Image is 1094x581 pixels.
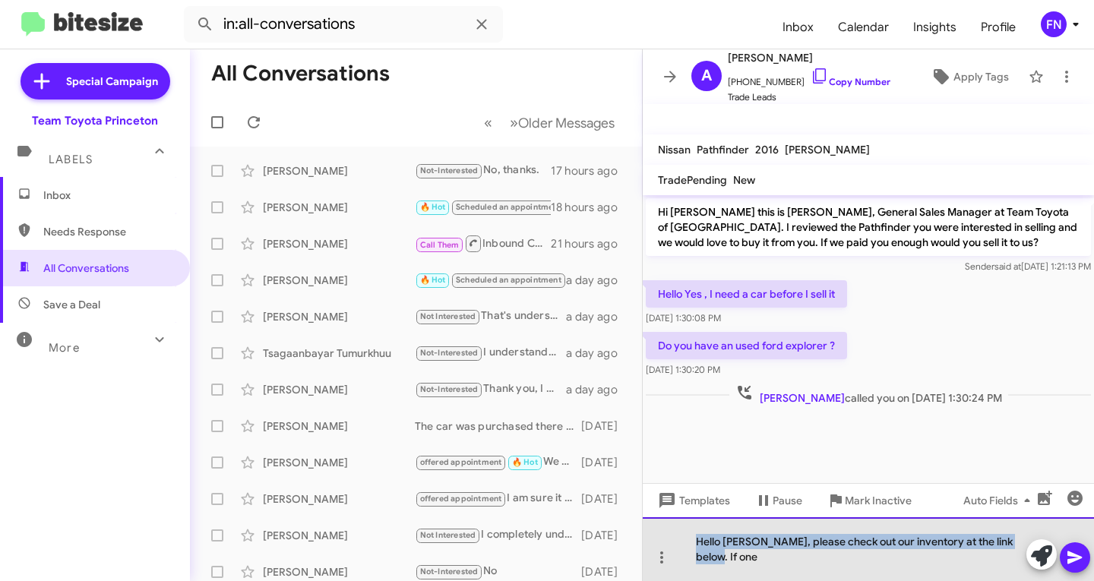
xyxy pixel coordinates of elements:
span: « [484,113,492,132]
span: Not Interested [420,530,476,540]
div: [PERSON_NAME] [263,200,415,215]
div: No [415,563,581,580]
div: [DATE] [581,491,630,507]
div: [DATE] [581,528,630,543]
span: Not-Interested [420,567,479,576]
span: offered appointment [420,457,502,467]
div: [PERSON_NAME] is not here [415,198,551,216]
button: Mark Inactive [814,487,924,514]
button: Apply Tags [917,63,1021,90]
div: [PERSON_NAME] [263,309,415,324]
div: a day ago [566,346,630,361]
span: 🔥 Hot [420,202,446,212]
span: [DATE] 1:30:08 PM [646,312,721,324]
span: Labels [49,153,93,166]
span: Not Interested [420,311,476,321]
span: Save a Deal [43,297,100,312]
a: Copy Number [811,76,890,87]
button: Templates [643,487,742,514]
span: 2016 [755,143,779,156]
div: The car was purchased there and serviced there through 2023 [415,418,581,434]
button: Next [501,107,624,138]
span: New [733,173,755,187]
span: Templates [655,487,730,514]
span: Call Them [420,240,460,250]
div: 18 hours ago [551,200,630,215]
span: Inbox [43,188,172,203]
div: [DATE] [581,564,630,579]
span: Not-Interested [420,384,479,394]
span: [PERSON_NAME] [760,391,845,405]
nav: Page navigation example [476,107,624,138]
div: We would be happy to meet with you after 4:30 on any day! [415,453,581,471]
span: offered appointment [420,494,502,504]
span: Not-Interested [420,348,479,358]
div: 21 hours ago [551,236,630,251]
button: Previous [475,107,501,138]
input: Search [184,6,503,43]
div: 17 hours ago [551,163,630,178]
span: Scheduled an appointment [456,202,561,212]
a: Insights [901,5,969,49]
button: Pause [742,487,814,514]
p: Do you have an used ford explorer ? [646,332,847,359]
div: a day ago [566,273,630,288]
div: FN [1041,11,1067,37]
div: Hello [PERSON_NAME], please check out our inventory at the link below. If one [643,517,1094,581]
div: [PERSON_NAME] [263,273,415,288]
div: I understand! If you change your mind in the future or want to know more, feel free to reach out.... [415,344,566,362]
div: [PERSON_NAME] [263,382,415,397]
span: All Conversations [43,261,129,276]
div: [PERSON_NAME] [263,163,415,178]
span: Calendar [826,5,901,49]
span: called you on [DATE] 1:30:24 PM [729,384,1008,406]
div: [DATE] [581,455,630,470]
div: a day ago [566,382,630,397]
span: 🔥 Hot [512,457,538,467]
a: Special Campaign [21,63,170,99]
span: Older Messages [518,115,615,131]
div: Team Toyota Princeton [32,113,158,128]
div: [DATE] [581,418,630,434]
span: Apply Tags [953,63,1009,90]
span: Nissan [658,143,691,156]
div: Perfect! We will see you [DATE] at 2pm! We look forward to meeting with you. [415,271,566,289]
span: [PERSON_NAME] [728,49,890,67]
div: [PERSON_NAME] [263,564,415,579]
div: Thank you, I will record that in our systems [415,380,566,398]
span: [PERSON_NAME] [785,143,870,156]
span: [DATE] 1:30:20 PM [646,364,720,375]
a: Profile [969,5,1028,49]
div: [PERSON_NAME] [263,455,415,470]
span: TradePending [658,173,727,187]
span: [PHONE_NUMBER] [728,67,890,90]
span: Needs Response [43,224,172,239]
span: More [49,341,80,355]
span: Sender [DATE] 1:21:13 PM [965,261,1091,272]
button: FN [1028,11,1077,37]
div: [PERSON_NAME] [263,236,415,251]
p: Hi [PERSON_NAME] this is [PERSON_NAME], General Sales Manager at Team Toyota of [GEOGRAPHIC_DATA]... [646,198,1091,256]
div: a day ago [566,309,630,324]
span: Pathfinder [697,143,749,156]
span: 🔥 Hot [420,275,446,285]
div: Inbound Call [415,234,551,253]
div: [PERSON_NAME] [263,418,415,434]
span: Not-Interested [420,166,479,175]
span: Scheduled an appointment [456,275,561,285]
div: [PERSON_NAME] [263,528,415,543]
p: Hello Yes , I need a car before I sell it [646,280,847,308]
div: I am sure it is awesome! I don't know if that would be something we would buy, I would have to ch... [415,490,581,507]
a: Inbox [770,5,826,49]
span: Mark Inactive [845,487,912,514]
span: A [701,64,712,88]
span: said at [994,261,1021,272]
span: Pause [773,487,802,514]
div: That's understandable! If you change your mind or have any questions about the process, feel free... [415,308,566,325]
div: [PERSON_NAME] [263,491,415,507]
span: » [510,113,518,132]
span: Special Campaign [66,74,158,89]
